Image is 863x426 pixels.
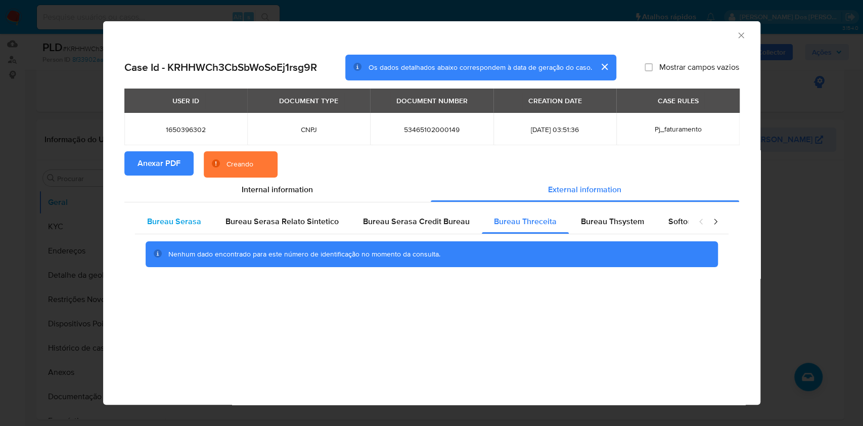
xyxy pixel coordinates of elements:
div: DOCUMENT TYPE [273,92,344,109]
h2: Case Id - KRHHWCh3CbSbWoSoEj1rsg9R [124,61,317,74]
span: Bureau Thsystem [581,216,644,227]
div: USER ID [166,92,205,109]
div: DOCUMENT NUMBER [390,92,474,109]
span: [DATE] 03:51:36 [506,125,604,134]
input: Mostrar campos vazios [645,63,653,71]
div: CREATION DATE [522,92,588,109]
span: 53465102000149 [382,125,481,134]
span: Pj_faturamento [654,124,701,134]
span: Os dados detalhados abaixo correspondem à data de geração do caso. [369,62,592,72]
span: External information [548,184,621,195]
span: Internal information [242,184,313,195]
span: Bureau Serasa [147,216,201,227]
span: Nenhum dado encontrado para este número de identificação no momento da consulta. [168,249,440,259]
span: Softon [668,216,692,227]
div: Detailed external info [135,209,688,234]
span: Anexar PDF [138,152,180,175]
div: CASE RULES [651,92,704,109]
span: Bureau Threceita [494,216,557,227]
div: Detailed info [124,178,739,202]
button: Fechar a janela [736,30,745,39]
span: Bureau Serasa Relato Sintetico [225,216,339,227]
button: Anexar PDF [124,151,194,176]
div: Creando [226,159,253,169]
span: CNPJ [259,125,358,134]
span: Bureau Serasa Credit Bureau [363,216,470,227]
button: cerrar [592,55,616,79]
div: closure-recommendation-modal [103,21,760,405]
span: 1650396302 [137,125,235,134]
span: Mostrar campos vazios [659,62,739,72]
